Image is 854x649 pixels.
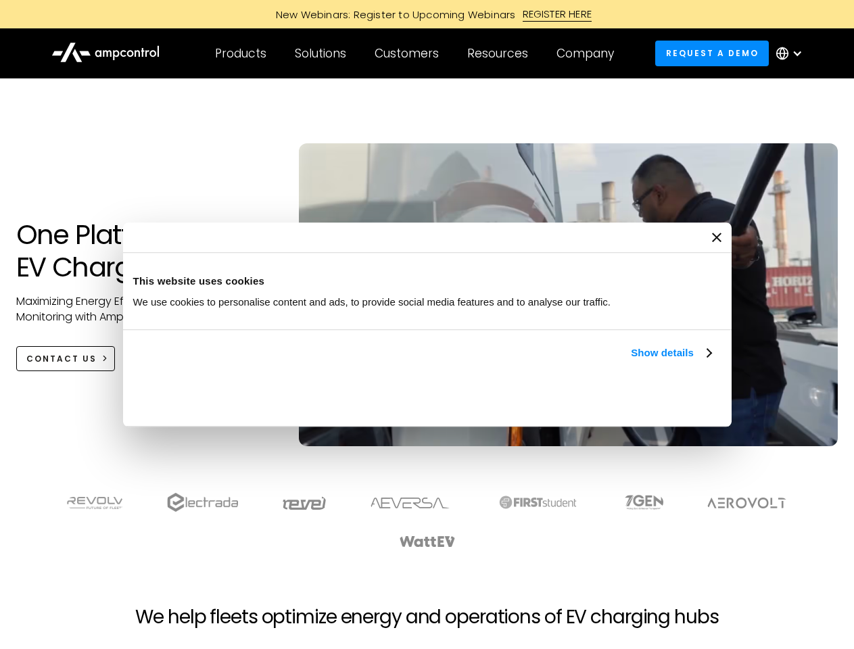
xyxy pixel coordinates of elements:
a: Request a demo [655,41,769,66]
div: Solutions [295,46,346,61]
img: electrada logo [167,493,238,512]
h1: One Platform for EV Charging Hubs [16,218,272,283]
button: Okay [522,377,716,416]
div: Resources [467,46,528,61]
img: Aerovolt Logo [707,498,787,508]
div: Products [215,46,266,61]
div: Company [556,46,614,61]
div: REGISTER HERE [523,7,592,22]
div: Customers [375,46,439,61]
img: WattEV logo [399,536,456,547]
a: New Webinars: Register to Upcoming WebinarsREGISTER HERE [123,7,732,22]
button: Close banner [712,233,721,242]
a: Show details [631,345,711,361]
a: CONTACT US [16,346,116,371]
div: CONTACT US [26,353,97,365]
div: New Webinars: Register to Upcoming Webinars [262,7,523,22]
span: We use cookies to personalise content and ads, to provide social media features and to analyse ou... [133,296,611,308]
div: This website uses cookies [133,273,721,289]
h2: We help fleets optimize energy and operations of EV charging hubs [135,606,718,629]
p: Maximizing Energy Efficiency, Uptime, and 24/7 Monitoring with Ampcontrol Solutions [16,294,272,324]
